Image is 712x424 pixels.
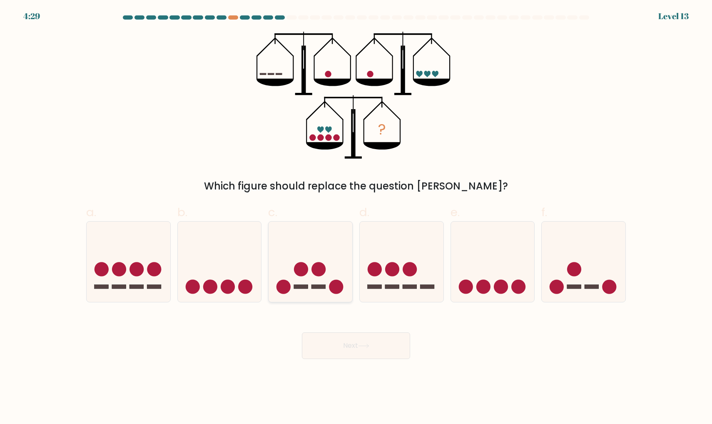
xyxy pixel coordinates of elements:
[268,204,277,220] span: c.
[359,204,369,220] span: d.
[91,179,621,194] div: Which figure should replace the question [PERSON_NAME]?
[302,332,410,359] button: Next
[86,204,96,220] span: a.
[658,10,689,22] div: Level 13
[378,119,386,140] tspan: ?
[177,204,187,220] span: b.
[451,204,460,220] span: e.
[23,10,40,22] div: 4:29
[541,204,547,220] span: f.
